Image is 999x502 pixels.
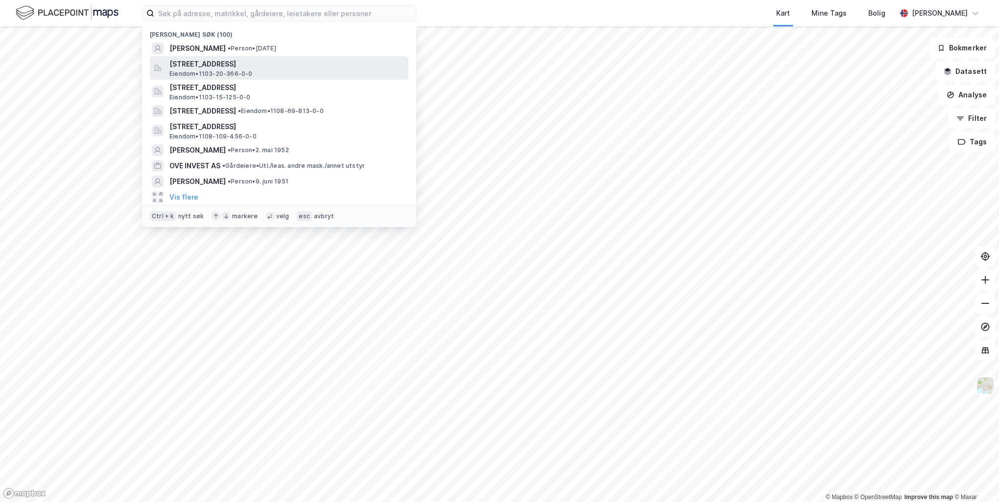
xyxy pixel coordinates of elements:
button: Vis flere [169,191,198,203]
div: [PERSON_NAME] søk (100) [142,23,416,41]
span: Person • 9. juni 1951 [228,178,288,185]
button: Datasett [935,62,995,81]
span: Eiendom • 1103-20-366-0-0 [169,70,253,78]
a: Mapbox homepage [3,488,46,499]
div: Bolig [868,7,885,19]
span: [STREET_ADDRESS] [169,82,404,93]
input: Søk på adresse, matrikkel, gårdeiere, leietakere eller personer [154,6,416,21]
span: • [228,45,231,52]
iframe: Chat Widget [950,455,999,502]
button: Bokmerker [929,38,995,58]
span: [PERSON_NAME] [169,43,226,54]
div: avbryt [314,212,334,220]
div: Kart [776,7,790,19]
a: Improve this map [904,494,953,501]
div: nytt søk [178,212,204,220]
span: [STREET_ADDRESS] [169,105,236,117]
span: Person • [DATE] [228,45,276,52]
div: Mine Tags [811,7,847,19]
img: logo.f888ab2527a4732fd821a326f86c7f29.svg [16,4,119,22]
span: Person • 2. mai 1952 [228,146,289,154]
button: Analyse [938,85,995,105]
span: [PERSON_NAME] [169,176,226,187]
div: markere [232,212,258,220]
img: Z [976,376,995,395]
span: • [228,146,231,154]
div: [PERSON_NAME] [912,7,968,19]
div: velg [276,212,289,220]
span: • [228,178,231,185]
span: [STREET_ADDRESS] [169,58,404,70]
span: [PERSON_NAME] [169,144,226,156]
span: [STREET_ADDRESS] [169,121,404,133]
span: OVE INVEST AS [169,160,220,172]
span: • [238,107,241,114]
button: Filter [948,109,995,128]
span: Eiendom • 1108-109-456-0-0 [169,133,257,140]
div: Kontrollprogram for chat [950,455,999,502]
span: Eiendom • 1103-15-125-0-0 [169,93,251,101]
div: Ctrl + k [150,211,176,221]
button: Tags [950,132,995,152]
a: Mapbox [826,494,853,501]
div: esc [297,211,312,221]
span: Gårdeiere • Utl./leas. andre mask./annet utstyr [222,162,365,170]
a: OpenStreetMap [855,494,902,501]
span: • [222,162,225,169]
span: Eiendom • 1108-69-813-0-0 [238,107,324,115]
